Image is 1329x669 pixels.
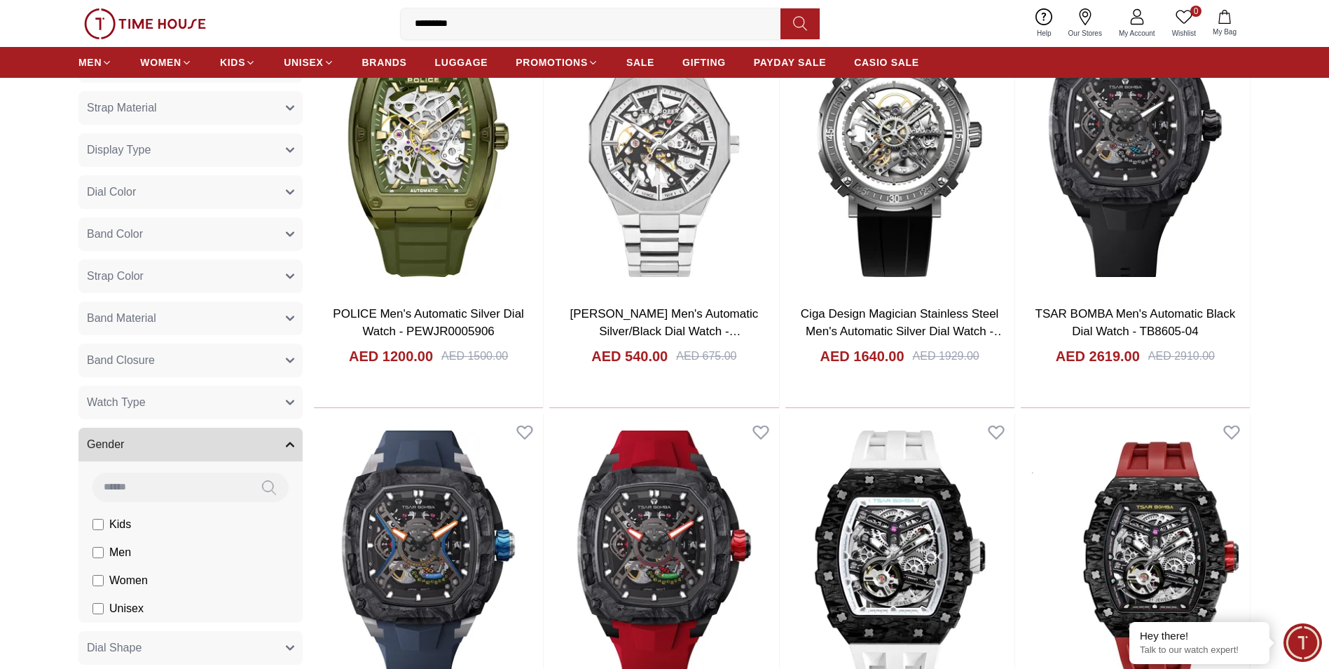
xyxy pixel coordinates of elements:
span: Help [1031,28,1057,39]
input: Kids [92,519,104,530]
span: SALE [626,55,654,69]
a: BRANDS [362,50,407,75]
span: Wishlist [1166,28,1201,39]
button: Band Material [78,302,303,335]
span: Unisex [109,600,144,617]
input: Women [92,575,104,586]
button: Band Closure [78,344,303,377]
span: Band Material [87,310,156,327]
div: Chat Widget [1283,623,1322,662]
span: My Account [1113,28,1161,39]
button: Gender [78,428,303,461]
span: GIFTING [682,55,726,69]
span: WOMEN [140,55,181,69]
span: Women [109,572,148,589]
a: MEN [78,50,112,75]
button: Strap Color [78,259,303,293]
span: PROMOTIONS [516,55,588,69]
a: PROMOTIONS [516,50,598,75]
a: [PERSON_NAME] Men's Automatic Silver/Black Dial Watch - LC07906.350 [570,307,759,356]
h4: AED 1200.00 [349,346,433,366]
button: Watch Type [78,386,303,419]
span: CASIO SALE [854,55,919,69]
a: CASIO SALE [854,50,919,75]
div: AED 2910.00 [1148,348,1215,365]
a: WOMEN [140,50,192,75]
div: AED 1929.00 [913,348,979,365]
input: Unisex [92,603,104,614]
button: Band Color [78,217,303,251]
a: GIFTING [682,50,726,75]
h4: AED 1640.00 [820,346,904,366]
span: PAYDAY SALE [754,55,826,69]
a: KIDS [220,50,256,75]
span: Watch Type [87,394,146,411]
a: Our Stores [1060,6,1110,41]
span: Strap Material [87,100,157,116]
button: My Bag [1204,7,1245,40]
span: Our Stores [1063,28,1108,39]
div: AED 1500.00 [441,348,508,365]
button: Dial Color [78,175,303,209]
span: Band Color [87,226,143,243]
h4: AED 2619.00 [1056,346,1140,366]
a: POLICE Men's Automatic Silver Dial Watch - PEWJR0005906 [333,307,524,339]
a: 0Wishlist [1164,6,1204,41]
span: Gender [87,436,124,453]
span: Dial Color [87,184,136,201]
span: KIDS [220,55,245,69]
a: SALE [626,50,654,75]
button: Display Type [78,133,303,167]
span: Men [109,544,131,561]
span: BRANDS [362,55,407,69]
span: Display Type [87,142,151,158]
input: Men [92,547,104,558]
a: Help [1028,6,1060,41]
span: 0 [1190,6,1201,17]
a: UNISEX [284,50,333,75]
button: Dial Shape [78,631,303,665]
span: Band Closure [87,352,155,369]
img: ... [84,8,206,39]
span: Kids [109,516,131,533]
a: PAYDAY SALE [754,50,826,75]
div: AED 675.00 [676,348,736,365]
span: LUGGAGE [435,55,488,69]
p: Talk to our watch expert! [1140,644,1259,656]
span: MEN [78,55,102,69]
span: Strap Color [87,268,144,285]
a: LUGGAGE [435,50,488,75]
button: Strap Material [78,91,303,125]
span: My Bag [1207,27,1242,37]
a: TSAR BOMBA Men's Automatic Black Dial Watch - TB8605-04 [1035,307,1236,339]
span: UNISEX [284,55,323,69]
span: Dial Shape [87,640,142,656]
a: Ciga Design Magician Stainless Steel Men's Automatic Silver Dial Watch - M051-SS01-W6B [801,307,1005,356]
div: Hey there! [1140,629,1259,643]
h4: AED 540.00 [591,346,668,366]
